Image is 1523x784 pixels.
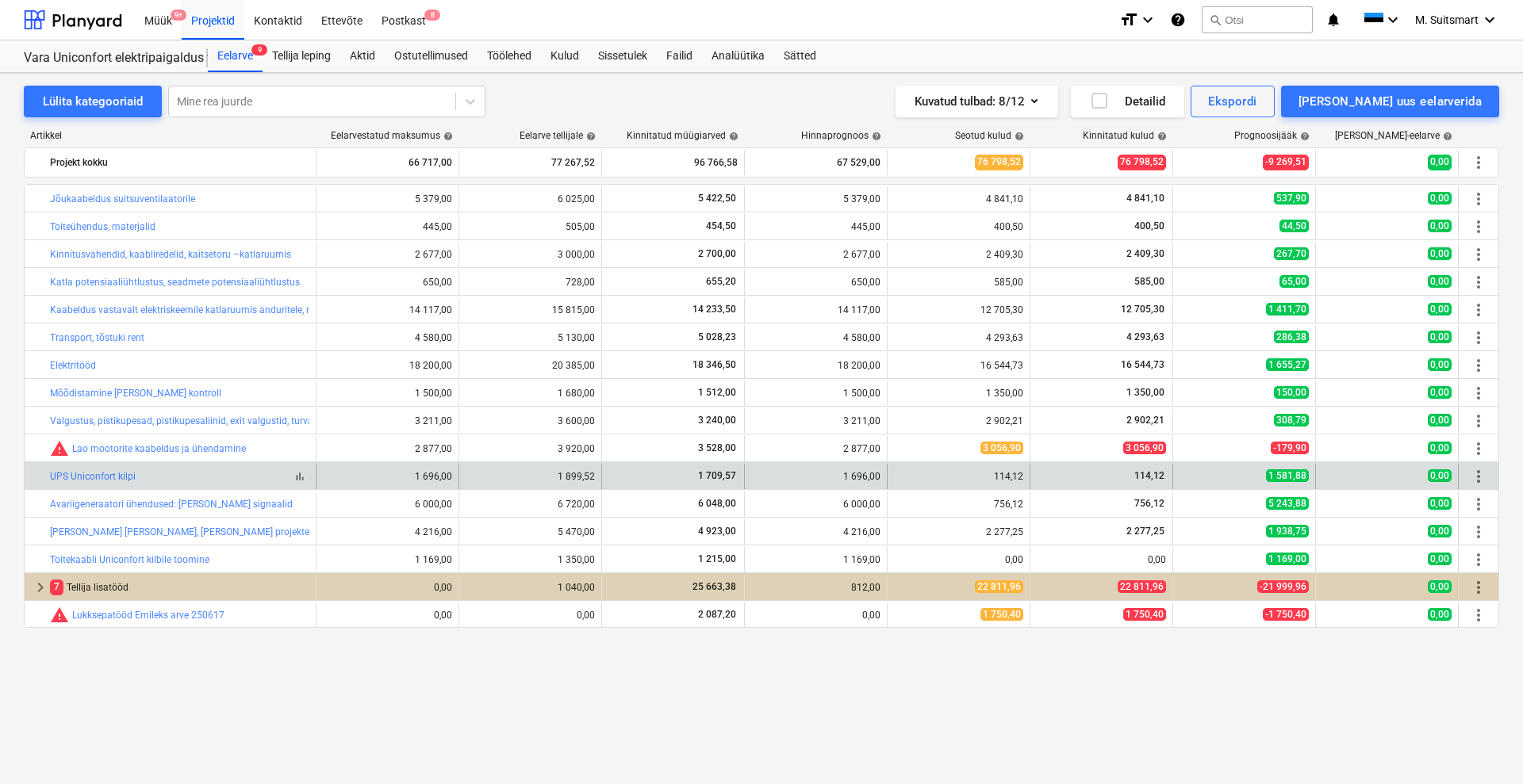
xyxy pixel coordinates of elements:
[1415,13,1479,26] span: M. Suitsmart
[696,415,738,426] span: 3 240,00
[894,499,1023,510] div: 756,12
[691,359,738,370] span: 18 346,50
[1271,442,1309,454] span: -179,90
[1428,497,1452,510] span: 0,00
[340,40,385,72] div: Aktid
[1469,189,1488,208] span: Rohkem tegevusi
[466,415,595,426] div: 3 600,00
[1037,554,1166,565] div: 0,00
[1209,13,1222,26] span: search
[1428,303,1452,316] span: 0,00
[774,40,826,72] a: Sätted
[751,526,880,537] div: 4 216,00
[50,526,507,537] a: [PERSON_NAME] [PERSON_NAME], [PERSON_NAME] projekteerimise, programmeerimise ja käikuvõtmisega
[1133,220,1166,231] span: 400,50
[466,360,595,371] div: 20 385,00
[50,554,209,565] a: Toitekaabli Uniconfort kilbile toomine
[894,304,1023,316] div: 12 705,30
[1154,132,1167,141] span: help
[975,155,1023,170] span: 76 798,52
[894,388,1023,399] div: 1 350,00
[1125,248,1166,259] span: 2 409,30
[323,471,452,482] div: 1 696,00
[323,415,452,426] div: 3 211,00
[1469,550,1488,569] span: Rohkem tegevusi
[1428,414,1452,426] span: 0,00
[1125,526,1166,537] span: 2 277,25
[466,221,595,232] div: 505,00
[323,193,452,205] div: 5 379,00
[1118,155,1166,170] span: 76 798,52
[478,40,541,72] a: Töölehed
[1257,580,1309,593] span: -21 999,96
[751,221,880,232] div: 445,00
[323,610,452,621] div: 0,00
[1083,130,1167,141] div: Kinnitatud kulud
[323,499,452,510] div: 6 000,00
[1428,192,1452,205] span: 0,00
[50,471,136,482] a: UPS Uniconfort kilpi
[1469,300,1488,319] span: Rohkem tegevusi
[24,50,189,67] div: Vara Uniconfort elektripaigaldus v1
[1125,387,1166,398] span: 1 350,00
[466,277,595,288] div: 728,00
[323,150,452,175] div: 66 717,00
[894,415,1023,426] div: 2 902,21
[466,582,595,593] div: 1 040,00
[323,277,452,288] div: 650,00
[1469,153,1488,172] span: Rohkem tegevusi
[1469,328,1488,347] span: Rohkem tegevusi
[894,471,1023,482] div: 114,12
[72,610,224,621] a: Lukksepatööd Emileks arve 250617
[24,130,317,141] div: Artikkel
[50,304,393,316] a: Kaabeldus vastavalt elektriskeemile katlaruumis anduritele, mootoritekaabeldus
[894,360,1023,371] div: 16 544,73
[1119,304,1166,315] span: 12 705,30
[1263,608,1309,621] span: -1 750,40
[208,40,263,72] a: Eelarve9
[1469,245,1488,264] span: Rohkem tegevusi
[696,553,738,564] span: 1 215,00
[1469,356,1488,375] span: Rohkem tegevusi
[751,415,880,426] div: 3 211,00
[589,40,657,72] div: Sissetulek
[627,130,738,141] div: Kinnitatud müügiarved
[1071,86,1184,117] button: Detailid
[1299,91,1482,112] div: [PERSON_NAME] uus eelarverida
[1125,331,1166,342] span: 4 293,63
[751,332,880,343] div: 4 580,00
[1266,525,1309,537] span: 1 938,75
[726,132,738,141] span: help
[50,360,96,371] a: Elektritööd
[208,40,263,72] div: Eelarve
[980,442,1023,454] span: 3 056,90
[251,44,267,55] span: 9
[1274,386,1309,399] span: 150,00
[1428,469,1452,482] span: 0,00
[466,193,595,205] div: 6 025,00
[43,91,143,112] div: Lülita kategooriaid
[1279,275,1309,288] span: 65,00
[323,582,452,593] div: 0,00
[50,221,155,232] a: Toiteühendus, materjalid
[1274,331,1309,343] span: 286,38
[50,193,195,205] a: Jõukaabeldus suitsuventilaatorile
[608,150,738,175] div: 96 766,58
[1274,247,1309,260] span: 267,70
[1279,220,1309,232] span: 44,50
[702,40,774,72] div: Analüütika
[1428,358,1452,371] span: 0,00
[696,387,738,398] span: 1 512,00
[1335,130,1452,141] div: [PERSON_NAME]-eelarve
[1125,415,1166,426] span: 2 902,21
[1469,273,1488,292] span: Rohkem tegevusi
[691,304,738,315] span: 14 233,50
[1118,580,1166,593] span: 22 811,96
[751,360,880,371] div: 18 200,00
[1125,193,1166,204] span: 4 841,10
[331,130,453,141] div: Eelarvestatud maksumus
[50,415,464,426] a: Valgustus, pistikupesad, pistikupesaliinid, exit valgustid, turvavalgustid, välivalgustus prožekt...
[385,40,478,72] a: Ostutellimused
[696,248,738,259] span: 2 700,00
